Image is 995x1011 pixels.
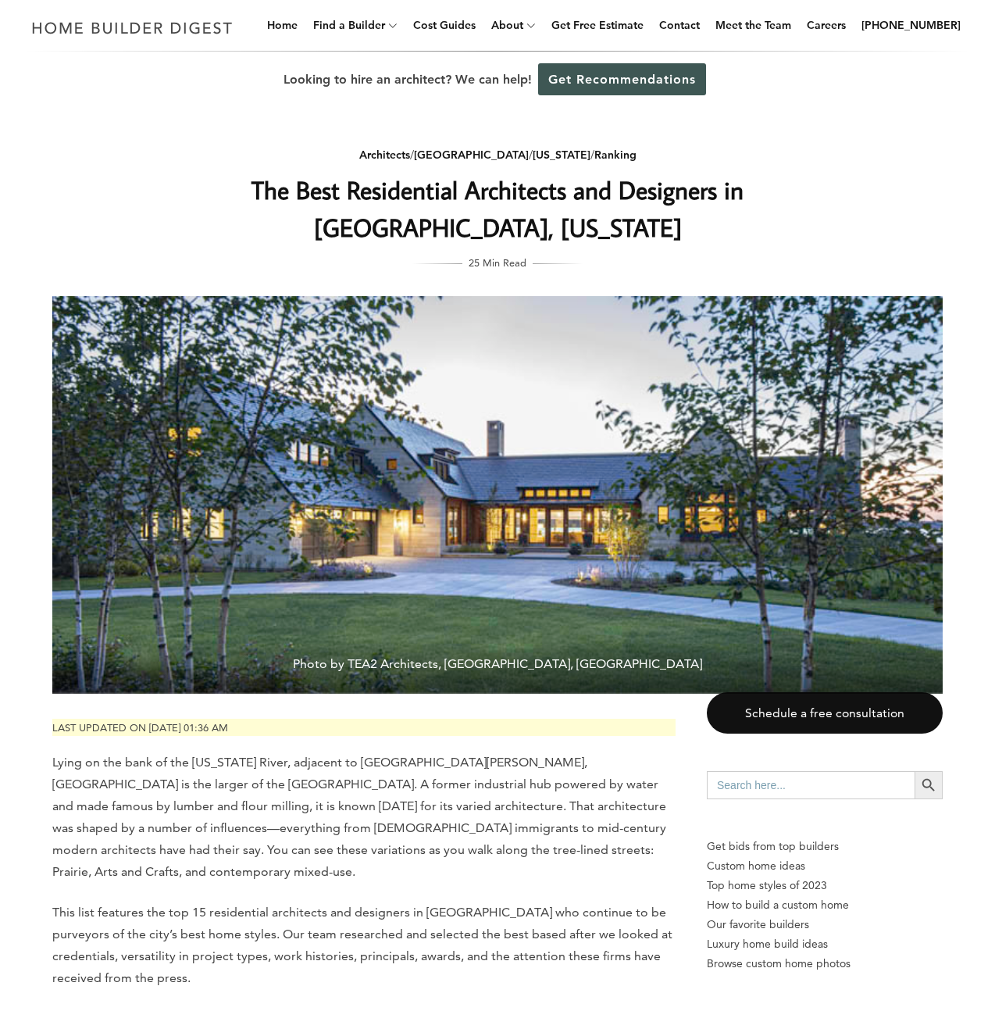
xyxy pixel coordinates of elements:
a: Custom home ideas [707,856,943,876]
a: Top home styles of 2023 [707,876,943,895]
a: Ranking [594,148,637,162]
a: Our favorite builders [707,915,943,934]
img: Home Builder Digest [25,13,240,43]
a: How to build a custom home [707,895,943,915]
a: [GEOGRAPHIC_DATA] [414,148,529,162]
p: Get bids from top builders [707,837,943,856]
span: This list features the top 15 residential architects and designers in [GEOGRAPHIC_DATA] who conti... [52,905,672,985]
span: Lying on the bank of the [US_STATE] River, adjacent to [GEOGRAPHIC_DATA][PERSON_NAME], [GEOGRAPHI... [52,755,666,879]
span: Photo by TEA2 Architects, [GEOGRAPHIC_DATA], [GEOGRAPHIC_DATA] [52,641,943,694]
svg: Search [920,777,937,794]
a: [US_STATE] [533,148,590,162]
span: 25 Min Read [469,254,526,271]
p: Last updated on [DATE] 01:36 am [52,719,676,737]
a: Schedule a free consultation [707,692,943,734]
input: Search here... [707,771,915,799]
a: Get Recommendations [538,63,706,95]
div: / / / [186,145,809,165]
a: Luxury home build ideas [707,934,943,954]
a: Browse custom home photos [707,954,943,973]
a: Architects [359,148,410,162]
h1: The Best Residential Architects and Designers in [GEOGRAPHIC_DATA], [US_STATE] [186,171,809,246]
